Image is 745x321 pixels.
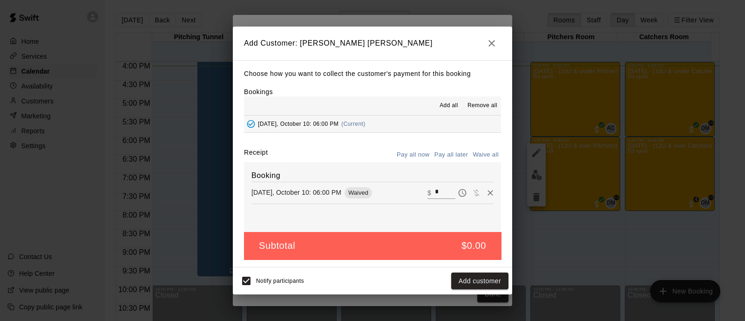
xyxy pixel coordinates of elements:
h6: Booking [251,170,494,182]
span: Add all [440,101,458,110]
button: Remove [483,186,497,200]
h2: Add Customer: [PERSON_NAME] [PERSON_NAME] [233,27,512,60]
label: Receipt [244,148,268,162]
span: Pay later [455,188,469,196]
span: Waived [345,189,372,196]
button: Remove all [464,98,501,113]
button: Add all [434,98,464,113]
span: Remove all [467,101,497,110]
button: Add customer [451,273,508,290]
h5: Subtotal [259,239,295,252]
button: Waive all [470,148,501,162]
span: [DATE], October 10: 06:00 PM [258,121,339,127]
span: Notify participants [256,278,304,284]
p: [DATE], October 10: 06:00 PM [251,188,341,197]
p: Choose how you want to collect the customer's payment for this booking [244,68,501,80]
button: Pay all now [394,148,432,162]
span: Waive payment [469,188,483,196]
h5: $0.00 [461,239,486,252]
label: Bookings [244,88,273,96]
p: $ [427,188,431,198]
button: Added - Collect Payment [244,117,258,131]
button: Pay all later [432,148,471,162]
button: Added - Collect Payment[DATE], October 10: 06:00 PM(Current) [244,116,501,133]
span: (Current) [341,121,366,127]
